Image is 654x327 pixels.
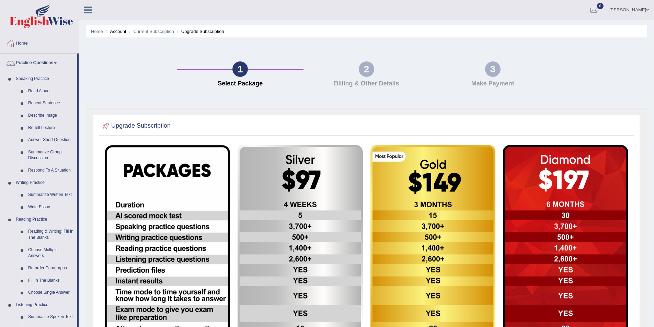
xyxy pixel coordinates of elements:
[91,29,103,34] a: Home
[25,311,77,323] a: Summarize Spoken Text
[13,213,77,226] a: Reading Practice
[25,262,77,275] a: Re-order Paragraphs
[232,61,248,77] div: 1
[25,109,77,122] a: Describe Image
[25,134,77,146] a: Answer Short Question
[25,189,77,201] a: Summarize Written Text
[359,61,374,77] div: 2
[25,122,77,134] a: Re-tell Lecture
[25,85,77,97] a: Read Aloud
[101,121,171,131] h2: Upgrade Subscription
[175,28,224,35] li: Upgrade Subscription
[25,275,77,287] a: Fill In The Blanks
[597,3,604,9] span: 0
[104,28,126,35] li: Account
[0,34,79,51] a: Home
[25,164,77,177] a: Respond To A Situation
[433,80,552,87] h4: Make Payment
[25,146,77,164] a: Summarize Group Discussion
[13,299,77,311] a: Listening Practice
[307,80,426,87] h4: Billing & Other Details
[25,225,77,244] a: Reading & Writing: Fill In The Blanks
[13,177,77,189] a: Writing Practice
[485,61,501,77] div: 3
[25,201,77,213] a: Write Essay
[133,29,174,34] a: Current Subscription
[181,80,300,87] h4: Select Package
[13,73,77,85] a: Speaking Practice
[25,97,77,109] a: Repeat Sentence
[25,244,77,262] a: Choose Multiple Answers
[0,54,77,71] a: Practice Questions
[25,287,77,299] a: Choose Single Answer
